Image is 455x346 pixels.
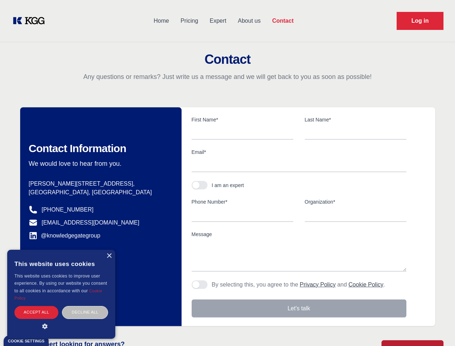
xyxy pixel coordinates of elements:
[232,12,266,30] a: About us
[9,72,446,81] p: Any questions or remarks? Just write us a message and we will get back to you as soon as possible!
[14,274,107,293] span: This website uses cookies to improve user experience. By using our website you consent to all coo...
[12,15,50,27] a: KOL Knowledge Platform: Talk to Key External Experts (KEE)
[397,12,443,30] a: Request Demo
[14,306,58,319] div: Accept all
[14,255,108,272] div: This website uses cookies
[175,12,204,30] a: Pricing
[29,159,170,168] p: We would love to hear from you.
[148,12,175,30] a: Home
[106,253,112,259] div: Close
[29,179,170,188] p: [PERSON_NAME][STREET_ADDRESS],
[204,12,232,30] a: Expert
[212,280,385,289] p: By selecting this, you agree to the and .
[192,300,406,318] button: Let's talk
[29,188,170,197] p: [GEOGRAPHIC_DATA], [GEOGRAPHIC_DATA]
[192,198,293,205] label: Phone Number*
[62,306,108,319] div: Decline all
[29,231,101,240] a: @knowledgegategroup
[192,231,406,238] label: Message
[192,116,293,123] label: First Name*
[42,218,139,227] a: [EMAIL_ADDRESS][DOMAIN_NAME]
[300,281,336,288] a: Privacy Policy
[8,339,44,343] div: Cookie settings
[9,52,446,67] h2: Contact
[419,311,455,346] iframe: Chat Widget
[266,12,299,30] a: Contact
[29,142,170,155] h2: Contact Information
[42,205,94,214] a: [PHONE_NUMBER]
[305,198,406,205] label: Organization*
[348,281,383,288] a: Cookie Policy
[14,289,102,300] a: Cookie Policy
[212,182,244,189] div: I am an expert
[192,148,406,156] label: Email*
[305,116,406,123] label: Last Name*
